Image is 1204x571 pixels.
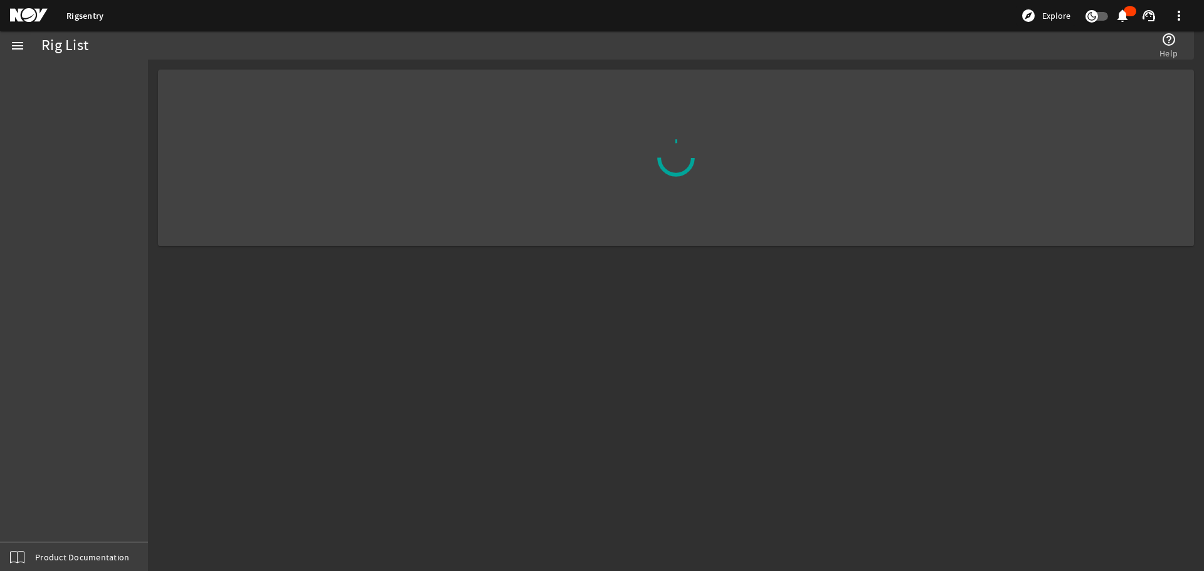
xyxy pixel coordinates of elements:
mat-icon: support_agent [1141,8,1156,23]
button: more_vert [1164,1,1194,31]
span: Help [1159,47,1178,60]
div: Rig List [41,39,88,52]
mat-icon: menu [10,38,25,53]
button: Explore [1016,6,1075,26]
mat-icon: help_outline [1161,32,1176,47]
span: Explore [1042,9,1070,22]
span: Product Documentation [35,551,129,563]
mat-icon: notifications [1115,8,1130,23]
mat-icon: explore [1021,8,1036,23]
a: Rigsentry [66,10,103,22]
